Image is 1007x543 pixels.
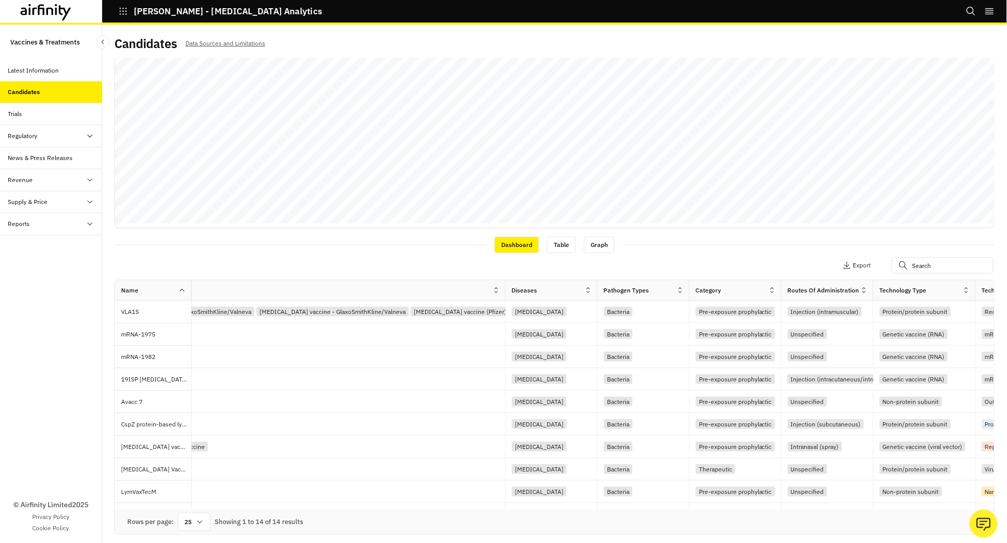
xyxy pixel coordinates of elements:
[696,329,775,339] div: Pre-exposure prophylactic
[512,374,567,384] div: [MEDICAL_DATA]
[121,307,191,317] p: VLA15
[788,464,827,474] div: Unspecified
[8,153,73,163] div: News & Press Releases
[512,286,537,295] div: Diseases
[495,237,539,253] div: Dashboard
[880,397,942,406] div: Non-protein subunit
[121,419,191,429] p: CspZ protein-based lyme vaccine ([GEOGRAPHIC_DATA])
[880,442,966,451] div: Genetic vaccine (viral vector)
[880,464,951,474] div: Protein/protein subunit
[604,464,633,474] div: Bacteria
[121,442,191,452] p: [MEDICAL_DATA] vaccine (CyanVac)
[121,329,191,340] p: mRNA-1975
[8,109,22,119] div: Trials
[13,500,88,510] p: © Airfinity Limited 2025
[696,352,775,361] div: Pre-exposure prophylactic
[114,36,177,51] h2: Candidates
[604,419,633,429] div: Bacteria
[982,329,1005,339] div: mRNA
[788,487,827,496] div: Unspecified
[696,442,775,451] div: Pre-exposure prophylactic
[853,262,871,269] p: Export
[121,509,191,519] p: OspA mRNA-LNP
[185,38,265,49] p: Data Sources and Limitations
[970,510,998,538] button: Ask our analysts
[788,419,864,429] div: Injection (subcutaneous)
[8,66,59,75] div: Latest Information
[119,3,322,20] button: [PERSON_NAME] - [MEDICAL_DATA] Analytics
[696,286,721,295] div: Category
[512,442,567,451] div: [MEDICAL_DATA]
[696,397,775,406] div: Pre-exposure prophylactic
[215,517,303,527] div: Showing 1 to 14 of 14 results
[8,131,38,141] div: Regulatory
[604,487,633,496] div: Bacteria
[696,487,775,496] div: Pre-exposure prophylactic
[604,307,633,316] div: Bacteria
[880,307,951,316] div: Protein/protein subunit
[880,374,948,384] div: Genetic vaccine (RNA)
[96,35,109,49] button: Close Sidebar
[604,329,633,339] div: Bacteria
[256,307,409,316] div: [MEDICAL_DATA] vaccine - GlaxoSmithKline/Valneva
[33,524,69,533] a: Cookie Policy
[411,307,509,316] div: [MEDICAL_DATA] vaccine (Pfizer)
[8,197,48,207] div: Supply & Price
[178,513,210,531] div: 25
[121,286,138,295] div: Name
[547,237,576,253] div: Table
[121,352,191,362] p: mRNA-1982
[127,517,174,527] div: Rows per page:
[788,397,827,406] div: Unspecified
[32,512,69,522] a: Privacy Policy
[788,307,862,316] div: Injection (intramuscular)
[604,352,633,361] div: Bacteria
[8,87,40,97] div: Candidates
[788,374,900,384] div: Injection (intracutaneous/intradermal)
[788,286,859,295] div: Routes of Administration
[512,419,567,429] div: [MEDICAL_DATA]
[880,419,951,429] div: Protein/protein subunit
[892,257,994,274] input: Search
[788,352,827,361] div: Unspecified
[966,3,976,20] button: Search
[880,487,942,496] div: Non-protein subunit
[982,374,1005,384] div: mRNA
[512,464,567,474] div: [MEDICAL_DATA]
[788,442,842,451] div: Intranasal (spray)
[696,419,775,429] div: Pre-exposure prophylactic
[880,286,927,295] div: Technology Type
[512,329,567,339] div: [MEDICAL_DATA]
[880,329,948,339] div: Genetic vaccine (RNA)
[843,257,871,274] button: Export
[512,397,567,406] div: [MEDICAL_DATA]
[10,33,80,52] p: Vaccines & Treatments
[121,464,191,474] p: [MEDICAL_DATA] Vaccine (nCage)
[512,307,567,316] div: [MEDICAL_DATA]
[121,397,191,407] p: Avacc 7
[121,374,191,384] p: 19ISP [MEDICAL_DATA] ([GEOGRAPHIC_DATA])
[696,464,735,474] div: Therapeutic
[134,7,322,16] p: [PERSON_NAME] - [MEDICAL_DATA] Analytics
[788,329,827,339] div: Unspecified
[604,374,633,384] div: Bacteria
[982,352,1005,361] div: mRNA
[121,487,191,497] p: LymVaxTecM
[8,175,33,185] div: Revenue
[604,397,633,406] div: Bacteria
[584,237,615,253] div: Graph
[604,286,649,295] div: Pathogen Types
[880,352,948,361] div: Genetic vaccine (RNA)
[512,487,567,496] div: [MEDICAL_DATA]
[512,352,567,361] div: [MEDICAL_DATA]
[8,219,30,229] div: Reports
[696,307,775,316] div: Pre-exposure prophylactic
[696,374,775,384] div: Pre-exposure prophylactic
[604,442,633,451] div: Bacteria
